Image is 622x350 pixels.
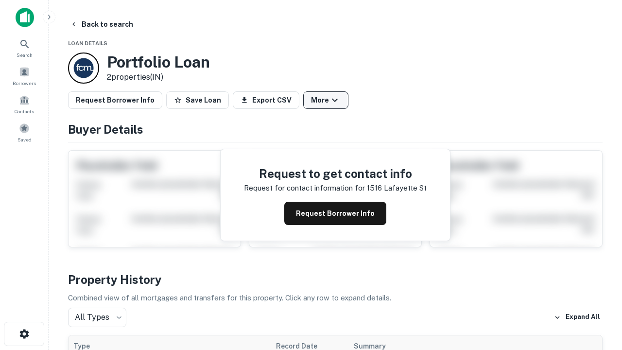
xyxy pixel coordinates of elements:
p: Request for contact information for [244,182,365,194]
span: Contacts [15,107,34,115]
h4: Property History [68,271,603,288]
button: More [303,91,348,109]
span: Search [17,51,33,59]
span: Borrowers [13,79,36,87]
button: Export CSV [233,91,299,109]
h4: Buyer Details [68,121,603,138]
button: Expand All [552,310,603,325]
div: All Types [68,308,126,327]
a: Saved [3,119,46,145]
a: Borrowers [3,63,46,89]
h3: Portfolio Loan [107,53,210,71]
span: Loan Details [68,40,107,46]
a: Search [3,35,46,61]
button: Save Loan [166,91,229,109]
p: 1516 lafayette st [367,182,427,194]
p: 2 properties (IN) [107,71,210,83]
span: Saved [17,136,32,143]
button: Request Borrower Info [284,202,386,225]
p: Combined view of all mortgages and transfers for this property. Click any row to expand details. [68,292,603,304]
iframe: Chat Widget [573,272,622,319]
button: Request Borrower Info [68,91,162,109]
a: Contacts [3,91,46,117]
h4: Request to get contact info [244,165,427,182]
button: Back to search [66,16,137,33]
img: capitalize-icon.png [16,8,34,27]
